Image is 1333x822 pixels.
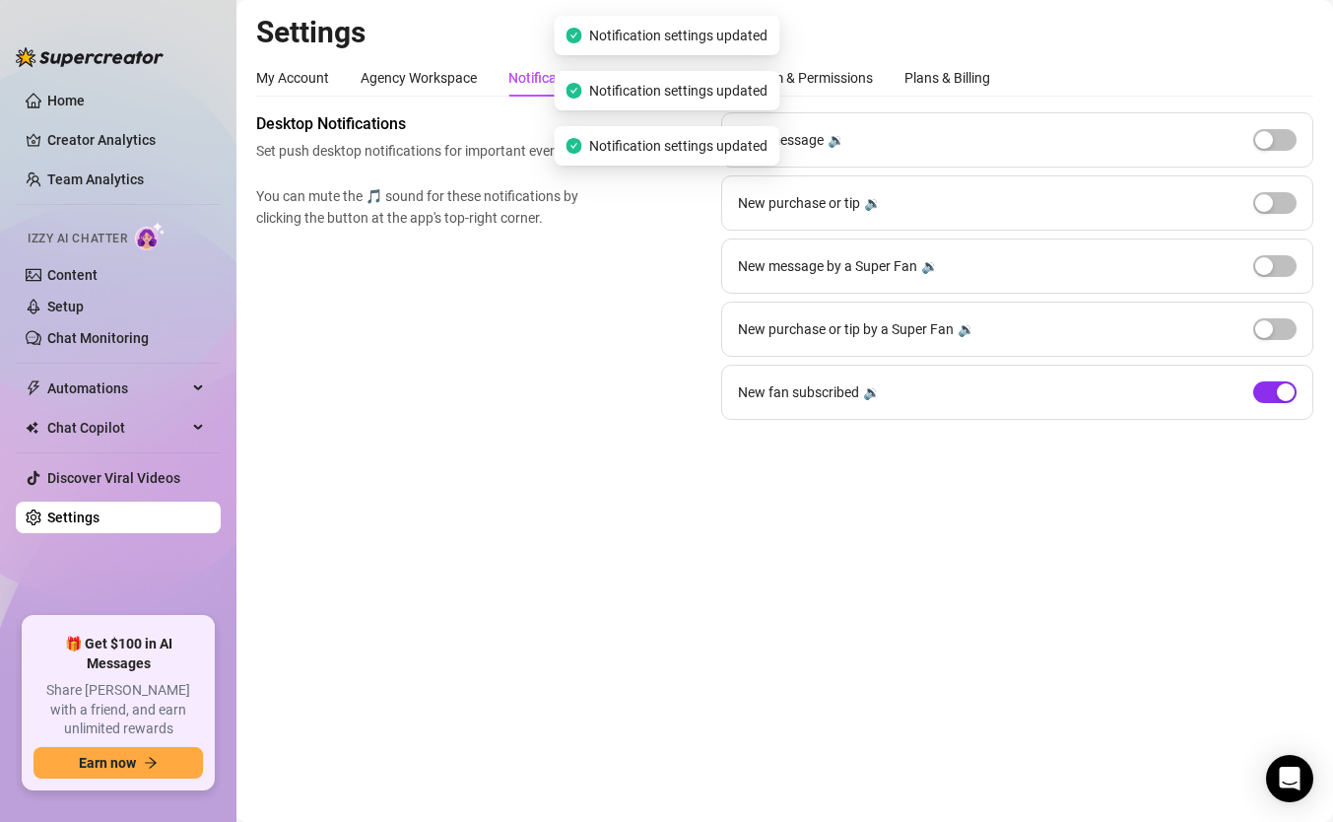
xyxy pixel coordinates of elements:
[256,67,329,89] div: My Account
[738,381,859,403] span: New fan subscribed
[589,80,767,102] span: Notification settings updated
[738,255,917,277] span: New message by a Super Fan
[589,25,767,46] span: Notification settings updated
[47,93,85,108] a: Home
[958,318,974,340] div: 🔉
[256,185,587,229] span: You can mute the 🎵 sound for these notifications by clicking the button at the app's top-right co...
[26,380,41,396] span: thunderbolt
[33,747,203,779] button: Earn nowarrow-right
[28,230,127,248] span: Izzy AI Chatter
[863,381,880,403] div: 🔉
[33,635,203,673] span: 🎁 Get $100 in AI Messages
[566,28,581,43] span: check-circle
[921,255,938,277] div: 🔉
[738,318,954,340] span: New purchase or tip by a Super Fan
[16,47,164,67] img: logo-BBDzfeDw.svg
[256,140,587,162] span: Set push desktop notifications for important events.
[47,267,98,283] a: Content
[47,171,144,187] a: Team Analytics
[144,756,158,770] span: arrow-right
[361,67,477,89] div: Agency Workspace
[26,421,38,435] img: Chat Copilot
[738,192,860,214] span: New purchase or tip
[47,412,187,444] span: Chat Copilot
[566,138,581,154] span: check-circle
[566,83,581,99] span: check-circle
[1266,755,1313,802] div: Open Intercom Messenger
[33,681,203,739] span: Share [PERSON_NAME] with a friend, and earn unlimited rewards
[738,129,824,151] span: New message
[697,67,873,89] div: Manage Team & Permissions
[256,112,587,136] span: Desktop Notifications
[47,299,84,314] a: Setup
[135,222,166,250] img: AI Chatter
[47,510,100,525] a: Settings
[828,129,844,151] div: 🔉
[47,470,180,486] a: Discover Viral Videos
[904,67,990,89] div: Plans & Billing
[47,124,205,156] a: Creator Analytics
[508,67,665,89] div: Notifications and Reports
[47,330,149,346] a: Chat Monitoring
[47,373,187,404] span: Automations
[256,14,1313,51] h2: Settings
[864,192,881,214] div: 🔉
[79,755,136,771] span: Earn now
[589,135,767,157] span: Notification settings updated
